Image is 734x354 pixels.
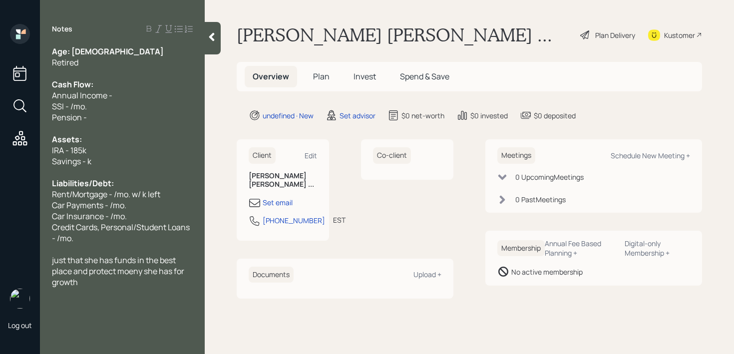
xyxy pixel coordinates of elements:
span: Spend & Save [400,71,449,82]
div: $0 net-worth [401,110,444,121]
div: Edit [305,151,317,160]
span: Assets: [52,134,82,145]
h6: Membership [497,240,545,257]
div: Schedule New Meeting + [611,151,690,160]
span: Pension - [52,112,87,123]
h1: [PERSON_NAME] [PERSON_NAME] ... [237,24,552,46]
span: Credit Cards, Personal/Student Loans - /mo. [52,222,191,244]
span: Rent/Mortgage - /mo. w/ k left [52,189,160,200]
span: SSI - /mo. [52,101,87,112]
div: [PHONE_NUMBER] [263,215,325,226]
div: 0 Past Meeting s [515,194,566,205]
span: Car Payments - /mo. [52,200,126,211]
span: just that she has funds in the best place and protect moeny she has for growth [52,255,186,288]
img: retirable_logo.png [10,289,30,309]
div: Set email [263,197,293,208]
div: $0 deposited [534,110,576,121]
span: Savings - k [52,156,91,167]
div: Annual Fee Based Planning + [545,239,617,258]
span: Invest [354,71,376,82]
div: Set advisor [340,110,375,121]
span: IRA - 185k [52,145,86,156]
div: Plan Delivery [595,30,635,40]
span: Annual Income - [52,90,112,101]
span: Retired [52,57,78,68]
div: Kustomer [664,30,695,40]
div: Log out [8,321,32,330]
div: undefined · New [263,110,314,121]
label: Notes [52,24,72,34]
span: Car Insurance - /mo. [52,211,127,222]
div: $0 invested [470,110,508,121]
span: Liabilities/Debt: [52,178,114,189]
h6: Documents [249,267,294,283]
div: Digital-only Membership + [625,239,690,258]
h6: Co-client [373,147,411,164]
span: Plan [313,71,330,82]
div: Upload + [413,270,441,279]
span: Overview [253,71,289,82]
h6: [PERSON_NAME] [PERSON_NAME] ... [249,172,317,189]
h6: Meetings [497,147,535,164]
span: Age: [DEMOGRAPHIC_DATA] [52,46,164,57]
h6: Client [249,147,276,164]
span: Cash Flow: [52,79,93,90]
div: No active membership [511,267,583,277]
div: EST [333,215,346,225]
div: 0 Upcoming Meeting s [515,172,584,182]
